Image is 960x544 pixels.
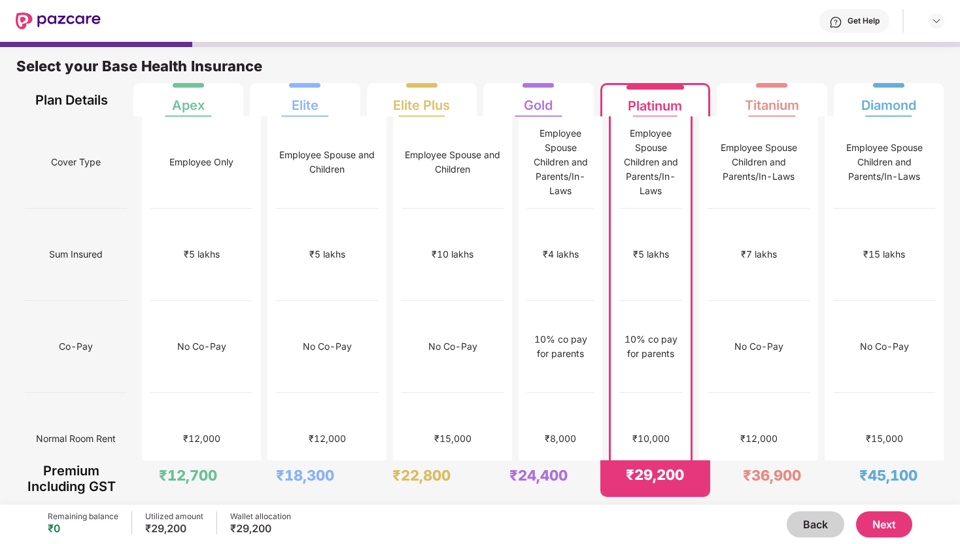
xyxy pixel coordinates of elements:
div: Employee Spouse Children and Parents/In-Laws [833,141,935,184]
div: ₹5 lakhs [184,247,220,262]
div: Titanium [745,87,799,113]
div: ₹36,900 [743,466,801,484]
img: New Pazcare Logo [16,12,101,29]
div: ₹12,700 [159,466,217,484]
div: 10% co pay for parents [619,332,682,361]
div: ₹12,000 [740,432,778,446]
div: Employee Spouse Children and Parents/In-Laws [708,141,810,184]
div: Platinum [628,88,682,114]
div: No Co-Pay [428,339,477,354]
span: Co-Pay [59,334,93,359]
div: ₹5 lakhs [633,247,669,262]
div: No Co-Pay [860,339,909,354]
div: Plan Details [25,83,118,116]
div: Employee Only [169,155,233,169]
div: No Co-Pay [303,339,352,354]
div: ₹15 lakhs [863,247,905,262]
div: Elite Plus [393,87,450,113]
div: Utilized amount [145,511,203,522]
div: No Co-Pay [734,339,783,354]
div: Get Help [848,16,880,26]
div: ₹15,000 [866,432,903,446]
div: Diamond [861,87,916,113]
span: Cover Type [51,150,101,175]
div: ₹4 lakhs [543,247,579,262]
div: ₹29,200 [145,522,203,535]
span: Sum Insured [49,242,103,267]
div: ₹29,200 [626,466,684,484]
div: Gold [524,87,553,113]
div: ₹24,400 [509,466,568,484]
div: ₹29,200 [230,522,291,535]
div: ₹12,000 [183,432,220,446]
div: ₹22,800 [392,466,451,484]
div: 10% co pay for parents [527,332,594,361]
div: Employee Spouse and Children [402,148,504,177]
div: Employee Spouse Children and Parents/In-Laws [619,126,682,198]
div: ₹10 lakhs [432,247,473,262]
div: ₹0 [48,522,118,535]
button: Next [856,511,912,537]
div: No Co-Pay [177,339,226,354]
div: ₹5 lakhs [309,247,345,262]
div: ₹8,000 [545,432,576,446]
div: ₹7 lakhs [741,247,777,262]
div: ₹18,300 [276,466,334,484]
div: Premium Including GST [25,460,118,497]
div: Wallet allocation [230,511,291,522]
div: Remaining balance [48,511,118,522]
div: Apex [172,87,205,113]
div: ₹45,100 [859,466,917,484]
div: ₹10,000 [632,432,670,446]
div: ₹15,000 [434,432,471,446]
div: Employee Spouse and Children [276,148,378,177]
button: Back [787,511,844,537]
img: svg+xml;base64,PHN2ZyBpZD0iRHJvcGRvd24tMzJ4MzIiIHhtbG5zPSJodHRwOi8vd3d3LnczLm9yZy8yMDAwL3N2ZyIgd2... [931,16,942,26]
div: Employee Spouse Children and Parents/In-Laws [527,126,594,198]
span: Normal Room Rent [36,426,116,451]
img: svg+xml;base64,PHN2ZyBpZD0iSGVscC0zMngzMiIgeG1sbnM9Imh0dHA6Ly93d3cudzMub3JnLzIwMDAvc3ZnIiB3aWR0aD... [829,16,842,29]
div: Elite [292,87,318,113]
div: ₹12,000 [309,432,346,446]
div: Select your Base Health Insurance [16,57,944,83]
